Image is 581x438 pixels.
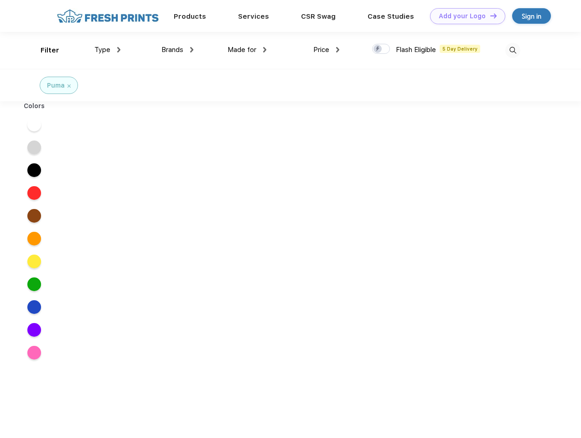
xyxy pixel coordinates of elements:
[336,47,339,52] img: dropdown.png
[301,12,336,21] a: CSR Swag
[490,13,497,18] img: DT
[313,46,329,54] span: Price
[161,46,183,54] span: Brands
[228,46,256,54] span: Made for
[396,46,436,54] span: Flash Eligible
[54,8,161,24] img: fo%20logo%202.webp
[174,12,206,21] a: Products
[67,84,71,88] img: filter_cancel.svg
[238,12,269,21] a: Services
[41,45,59,56] div: Filter
[522,11,541,21] div: Sign in
[440,45,480,53] span: 5 Day Delivery
[94,46,110,54] span: Type
[439,12,486,20] div: Add your Logo
[190,47,193,52] img: dropdown.png
[117,47,120,52] img: dropdown.png
[505,43,520,58] img: desktop_search.svg
[263,47,266,52] img: dropdown.png
[512,8,551,24] a: Sign in
[47,81,65,90] div: Puma
[17,101,52,111] div: Colors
